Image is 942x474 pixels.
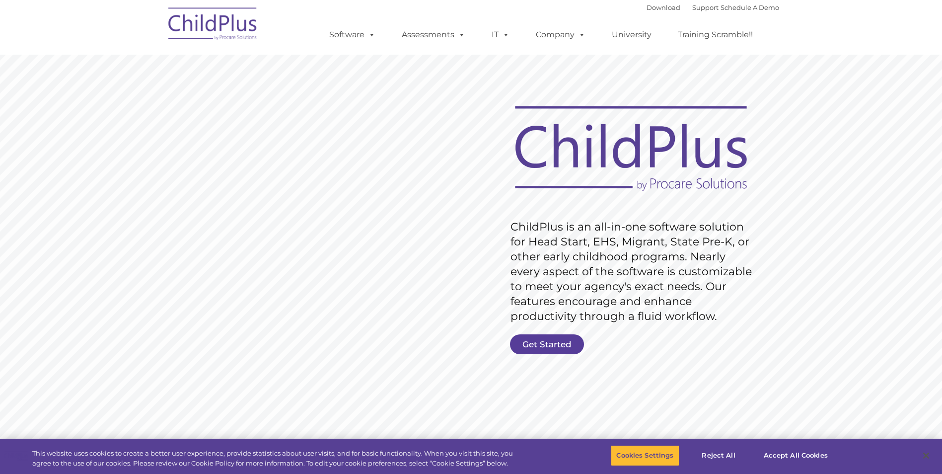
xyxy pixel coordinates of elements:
[163,0,263,50] img: ChildPlus by Procare Solutions
[611,445,679,466] button: Cookies Settings
[602,25,661,45] a: University
[647,3,779,11] font: |
[721,3,779,11] a: Schedule A Demo
[526,25,595,45] a: Company
[32,449,518,468] div: This website uses cookies to create a better user experience, provide statistics about user visit...
[647,3,680,11] a: Download
[319,25,385,45] a: Software
[692,3,719,11] a: Support
[915,445,937,467] button: Close
[510,334,584,354] a: Get Started
[392,25,475,45] a: Assessments
[668,25,763,45] a: Training Scramble!!
[758,445,833,466] button: Accept All Cookies
[510,220,757,324] rs-layer: ChildPlus is an all-in-one software solution for Head Start, EHS, Migrant, State Pre-K, or other ...
[482,25,519,45] a: IT
[688,445,750,466] button: Reject All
